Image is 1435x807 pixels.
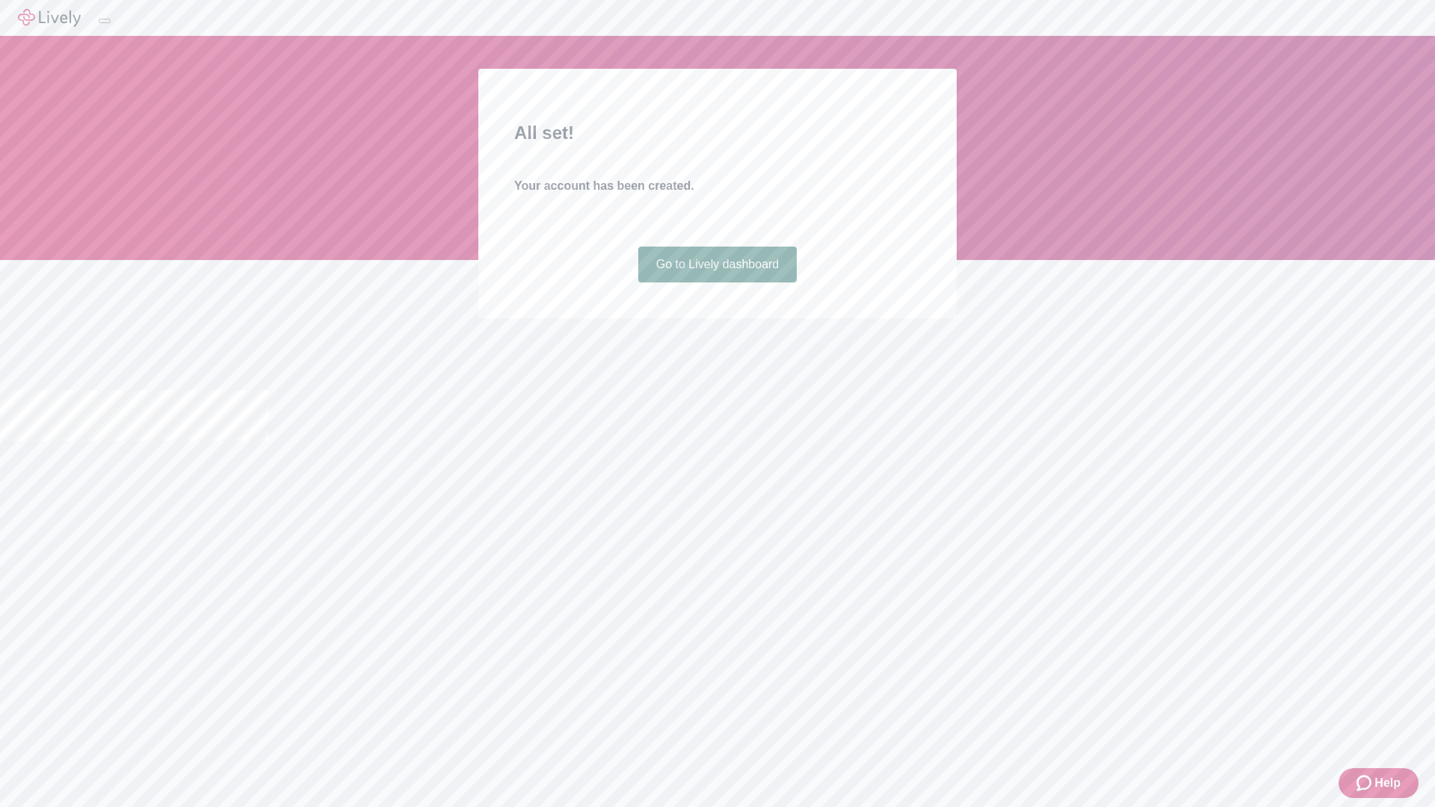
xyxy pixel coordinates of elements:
[1374,774,1401,792] span: Help
[514,120,921,146] h2: All set!
[18,9,81,27] img: Lively
[1357,774,1374,792] svg: Zendesk support icon
[638,247,797,282] a: Go to Lively dashboard
[99,19,111,23] button: Log out
[514,177,921,195] h4: Your account has been created.
[1339,768,1419,798] button: Zendesk support iconHelp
